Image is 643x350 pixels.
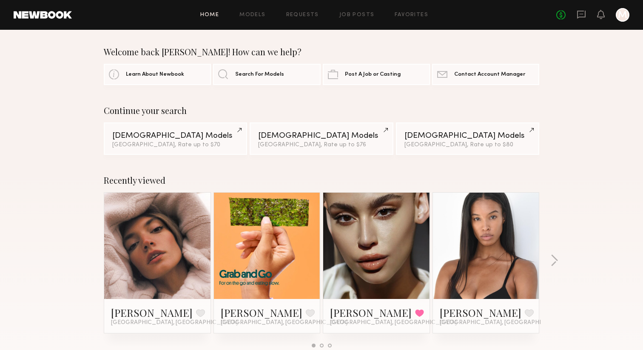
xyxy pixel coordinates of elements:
a: Models [239,12,265,18]
div: Recently viewed [104,175,539,185]
a: Job Posts [339,12,375,18]
a: Contact Account Manager [432,64,539,85]
a: Requests [286,12,319,18]
span: [GEOGRAPHIC_DATA], [GEOGRAPHIC_DATA] [440,319,566,326]
div: [DEMOGRAPHIC_DATA] Models [404,132,531,140]
div: Welcome back [PERSON_NAME]! How can we help? [104,47,539,57]
span: Search For Models [235,72,284,77]
a: M [616,8,629,22]
a: [DEMOGRAPHIC_DATA] Models[GEOGRAPHIC_DATA], Rate up to $76 [250,122,393,155]
a: [PERSON_NAME] [330,306,412,319]
span: [GEOGRAPHIC_DATA], [GEOGRAPHIC_DATA] [221,319,347,326]
span: [GEOGRAPHIC_DATA], [GEOGRAPHIC_DATA] [330,319,457,326]
a: Learn About Newbook [104,64,211,85]
a: Post A Job or Casting [323,64,430,85]
div: [GEOGRAPHIC_DATA], Rate up to $76 [258,142,384,148]
a: [PERSON_NAME] [440,306,521,319]
a: [DEMOGRAPHIC_DATA] Models[GEOGRAPHIC_DATA], Rate up to $80 [396,122,539,155]
a: [PERSON_NAME] [111,306,193,319]
span: Contact Account Manager [454,72,525,77]
a: Home [200,12,219,18]
div: [GEOGRAPHIC_DATA], Rate up to $80 [404,142,531,148]
div: [GEOGRAPHIC_DATA], Rate up to $70 [112,142,239,148]
div: [DEMOGRAPHIC_DATA] Models [258,132,384,140]
a: [DEMOGRAPHIC_DATA] Models[GEOGRAPHIC_DATA], Rate up to $70 [104,122,247,155]
span: Post A Job or Casting [345,72,401,77]
span: Learn About Newbook [126,72,184,77]
a: [PERSON_NAME] [221,306,302,319]
div: [DEMOGRAPHIC_DATA] Models [112,132,239,140]
span: [GEOGRAPHIC_DATA], [GEOGRAPHIC_DATA] [111,319,238,326]
div: Continue your search [104,105,539,116]
a: Search For Models [213,64,320,85]
a: Favorites [395,12,428,18]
